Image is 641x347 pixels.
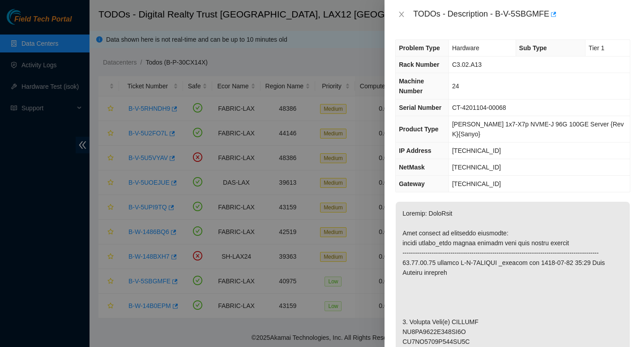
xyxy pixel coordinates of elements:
span: close [398,11,405,18]
span: Gateway [399,180,425,187]
button: Close [395,10,408,19]
span: Tier 1 [589,44,604,52]
span: Sub Type [519,44,547,52]
span: NetMask [399,164,425,171]
span: Hardware [452,44,479,52]
span: [TECHNICAL_ID] [452,164,501,171]
span: [PERSON_NAME] 1x7-X7p NVME-J 96G 100GE Server {Rev K}{Sanyo} [452,121,624,138]
span: C3.02.A13 [452,61,482,68]
span: Product Type [399,126,438,133]
span: CT-4201104-00068 [452,104,506,111]
span: Problem Type [399,44,440,52]
div: TODOs - Description - B-V-5SBGMFE [413,7,630,22]
span: [TECHNICAL_ID] [452,180,501,187]
span: [TECHNICAL_ID] [452,147,501,154]
span: Machine Number [399,78,424,95]
span: 24 [452,82,459,90]
span: Rack Number [399,61,439,68]
span: Serial Number [399,104,441,111]
span: IP Address [399,147,431,154]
